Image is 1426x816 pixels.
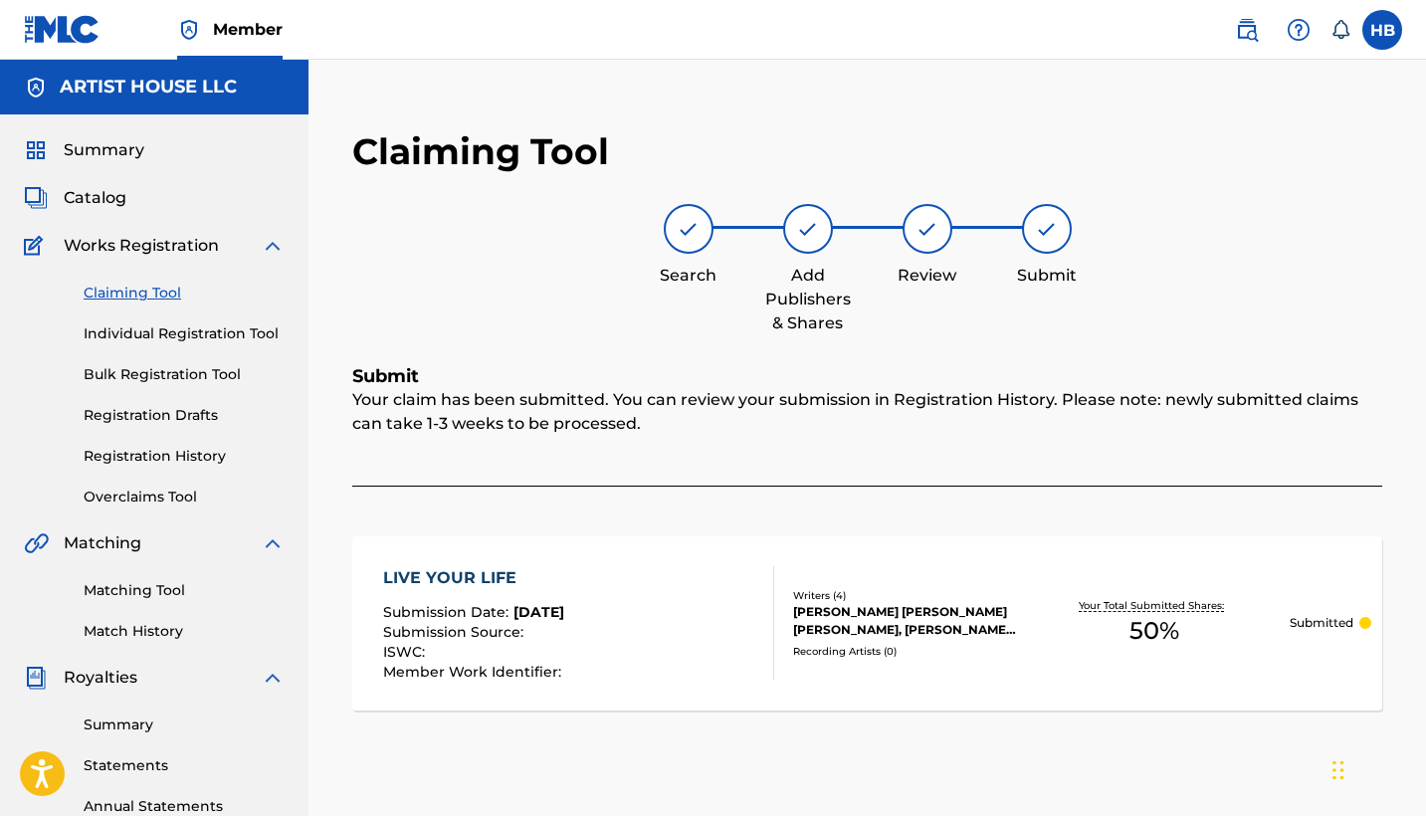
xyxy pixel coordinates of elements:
[383,623,528,641] span: Submission Source :
[1330,20,1350,40] div: Notifications
[1362,10,1402,50] div: User Menu
[84,580,285,601] a: Matching Tool
[383,643,430,661] span: ISWC :
[1287,18,1311,42] img: help
[383,603,513,621] span: Submission Date :
[64,138,144,162] span: Summary
[997,264,1097,288] div: Submit
[1079,598,1229,613] p: Your Total Submitted Shares:
[793,603,1019,639] div: [PERSON_NAME] [PERSON_NAME] [PERSON_NAME], [PERSON_NAME], [PERSON_NAME]
[84,487,285,508] a: Overclaims Tool
[677,217,701,241] img: step indicator icon for Search
[758,264,858,335] div: Add Publishers & Shares
[352,388,1382,487] div: Your claim has been submitted. You can review your submission in Registration History. Please not...
[24,15,101,44] img: MLC Logo
[84,364,285,385] a: Bulk Registration Tool
[84,323,285,344] a: Individual Registration Tool
[1332,740,1344,800] div: Drag
[261,666,285,690] img: expand
[24,76,48,100] img: Accounts
[84,714,285,735] a: Summary
[793,588,1019,603] div: Writers ( 4 )
[383,663,566,681] span: Member Work Identifier :
[84,446,285,467] a: Registration History
[60,76,237,99] h5: ARTIST HOUSE LLC
[1370,521,1426,686] iframe: Resource Center
[1279,10,1319,50] div: Help
[64,531,141,555] span: Matching
[352,129,609,174] h2: Claiming Tool
[352,365,1382,388] h5: Submit
[1326,720,1426,816] iframe: Chat Widget
[24,186,48,210] img: Catalog
[878,264,977,288] div: Review
[84,621,285,642] a: Match History
[177,18,201,42] img: Top Rightsholder
[24,531,49,555] img: Matching
[261,531,285,555] img: expand
[24,666,48,690] img: Royalties
[639,264,738,288] div: Search
[1227,10,1267,50] a: Public Search
[1235,18,1259,42] img: search
[1129,613,1179,649] span: 50 %
[24,138,144,162] a: SummarySummary
[513,603,564,621] span: [DATE]
[84,405,285,426] a: Registration Drafts
[84,755,285,776] a: Statements
[796,217,820,241] img: step indicator icon for Add Publishers & Shares
[383,566,566,590] div: LIVE YOUR LIFE
[64,186,126,210] span: Catalog
[793,644,1019,659] div: Recording Artists ( 0 )
[64,666,137,690] span: Royalties
[24,138,48,162] img: Summary
[84,283,285,304] a: Claiming Tool
[24,186,126,210] a: CatalogCatalog
[1035,217,1059,241] img: step indicator icon for Submit
[64,234,219,258] span: Works Registration
[213,18,283,41] span: Member
[261,234,285,258] img: expand
[1290,614,1353,632] p: Submitted
[916,217,939,241] img: step indicator icon for Review
[352,536,1382,711] a: LIVE YOUR LIFESubmission Date:[DATE]Submission Source:ISWC:Member Work Identifier:Writers (4)[PER...
[24,234,50,258] img: Works Registration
